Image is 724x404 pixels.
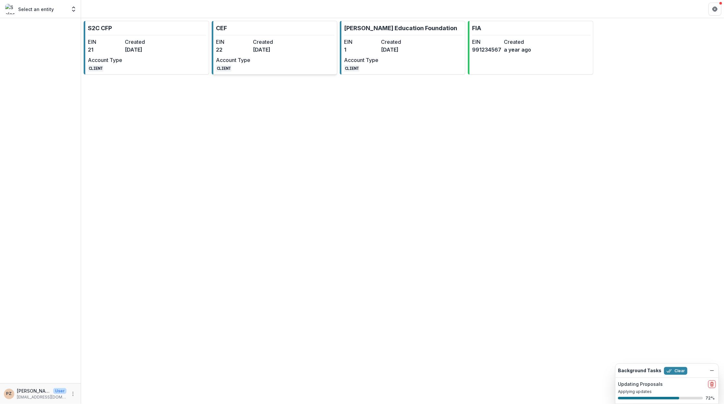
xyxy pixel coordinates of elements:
dd: a year ago [504,46,533,54]
dt: Account Type [88,56,122,64]
button: Dismiss [708,367,716,374]
p: [EMAIL_ADDRESS][DOMAIN_NAME] [17,394,66,400]
dd: [DATE] [381,46,415,54]
dt: Created [381,38,415,46]
p: Select an entity [18,6,54,13]
dd: 22 [216,46,250,54]
dt: EIN [216,38,250,46]
button: More [69,390,77,398]
dd: [DATE] [253,46,287,54]
dd: [DATE] [125,46,159,54]
dt: Account Type [344,56,378,64]
p: CEF [216,24,227,32]
dt: Created [125,38,159,46]
p: S2C CFP [88,24,112,32]
dt: Created [253,38,287,46]
p: [PERSON_NAME] [17,387,51,394]
dt: EIN [88,38,122,46]
dd: 21 [88,46,122,54]
dd: 991234567 [472,46,501,54]
a: CEFEIN22Created[DATE]Account TypeCLIENT [212,21,337,75]
a: [PERSON_NAME] Education FoundationEIN1Created[DATE]Account TypeCLIENT [340,21,465,75]
h2: Updating Proposals [618,382,663,387]
p: FIA [472,24,481,32]
p: Applying updates [618,389,716,395]
dd: 1 [344,46,378,54]
dt: EIN [344,38,378,46]
code: CLIENT [88,65,103,72]
div: Priscilla Zamora [6,392,12,396]
button: Clear [664,367,687,375]
a: S2C CFPEIN21Created[DATE]Account TypeCLIENT [84,21,209,75]
dt: Account Type [216,56,250,64]
dt: Created [504,38,533,46]
img: Select an entity [5,4,16,14]
p: User [53,388,66,394]
button: Open entity switcher [69,3,78,16]
p: 72 % [706,395,716,401]
h2: Background Tasks [618,368,661,373]
p: [PERSON_NAME] Education Foundation [344,24,457,32]
code: CLIENT [344,65,360,72]
button: delete [708,380,716,388]
dt: EIN [472,38,501,46]
code: CLIENT [216,65,231,72]
a: FIAEIN991234567Createda year ago [468,21,593,75]
button: Get Help [708,3,721,16]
